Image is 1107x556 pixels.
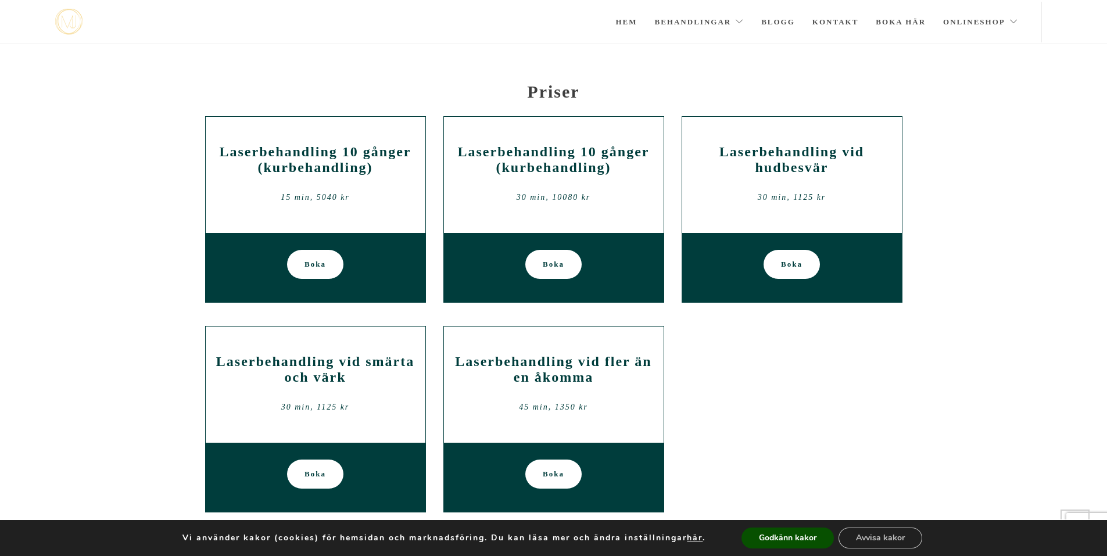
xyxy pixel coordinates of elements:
h2: Laserbehandling 10 gånger (kurbehandling) [453,144,655,175]
a: Boka [525,250,582,279]
span: Boka [304,460,326,489]
a: Boka [525,460,582,489]
h2: Laserbehandling vid fler än en åkomma [453,354,655,385]
img: mjstudio [55,9,83,35]
button: Avvisa kakor [839,528,922,548]
a: Boka här [876,2,926,42]
h2: Laserbehandling vid hudbesvär [691,144,893,175]
button: Godkänn kakor [741,528,834,548]
a: Blogg [761,2,795,42]
p: Vi använder kakor (cookies) för hemsidan och marknadsföring. Du kan läsa mer och ändra inställnin... [182,533,705,543]
span: Boka [304,250,326,279]
a: Onlineshop [943,2,1018,42]
div: 30 min, 1125 kr [691,189,893,206]
a: mjstudio mjstudio mjstudio [55,9,83,35]
a: Hem [615,2,637,42]
a: Boka [287,460,343,489]
a: Boka [764,250,820,279]
a: Behandlingar [655,2,744,42]
span: Boka [543,460,564,489]
h2: Laserbehandling vid smärta och värk [214,354,417,385]
a: Kontakt [812,2,859,42]
span: Boka [543,250,564,279]
strong: Priser [527,82,579,101]
div: 45 min, 1350 kr [453,399,655,416]
a: Boka [287,250,343,279]
div: 15 min, 5040 kr [214,189,417,206]
button: här [687,533,703,543]
div: 30 min, 10080 kr [453,189,655,206]
span: Boka [781,250,803,279]
div: 30 min, 1125 kr [214,399,417,416]
h2: Laserbehandling 10 gånger (kurbehandling) [214,144,417,175]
